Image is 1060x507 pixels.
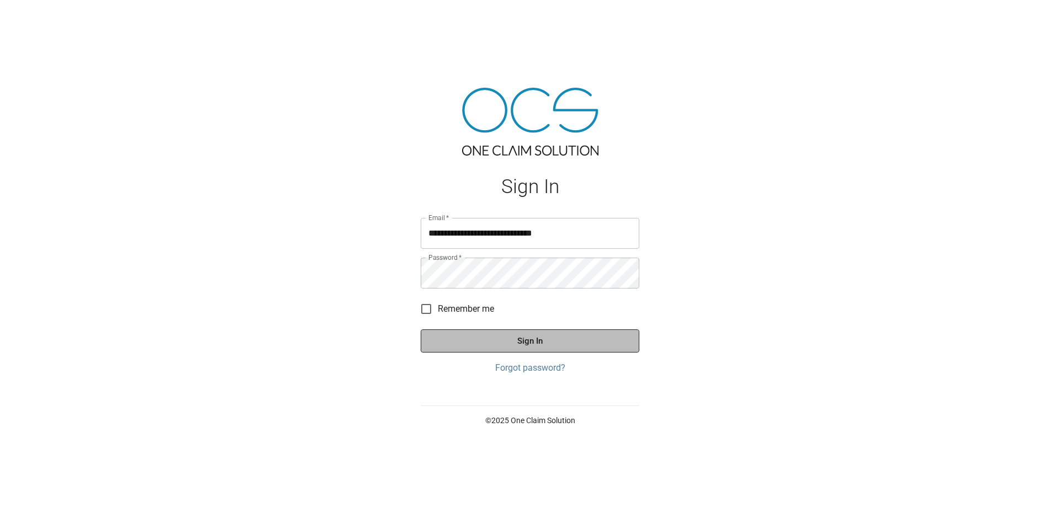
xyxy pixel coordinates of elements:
h1: Sign In [421,175,639,198]
img: ocs-logo-tra.png [462,88,598,156]
span: Remember me [438,302,494,316]
label: Password [428,253,462,262]
p: © 2025 One Claim Solution [421,415,639,426]
img: ocs-logo-white-transparent.png [13,7,57,29]
label: Email [428,213,449,222]
button: Sign In [421,329,639,353]
a: Forgot password? [421,361,639,375]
